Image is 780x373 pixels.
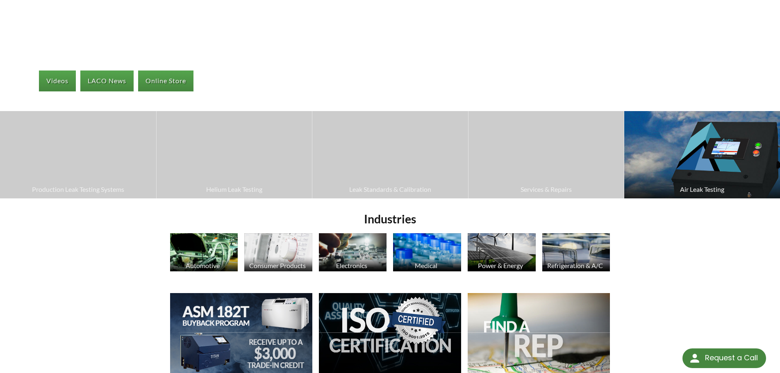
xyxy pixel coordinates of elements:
a: LACO News [80,71,134,91]
a: Consumer Products Consumer Products image [244,233,312,273]
span: Leak Standards & Calibration [316,184,464,195]
div: Medical [392,262,460,269]
img: AURA Compact Air Leak Tester image [624,111,780,198]
span: Services & Repairs [473,184,620,195]
div: Request a Call [682,348,766,368]
span: Production Leak Testing Systems [4,184,152,195]
div: Power & Energy [466,262,535,269]
a: Refrigeration & A/C HVAC Products image [542,233,610,273]
div: Electronics [318,262,386,269]
a: Leak Standards & Calibration [312,111,468,198]
div: Refrigeration & A/C [541,262,609,269]
a: Air Leak Testing [624,111,780,198]
a: Online Store [138,71,193,91]
a: Power & Energy Solar Panels image [468,233,536,273]
img: Electronics image [319,233,387,271]
img: Automotive Industry image [170,233,238,271]
span: Helium Leak Testing [161,184,308,195]
a: Services & Repairs [468,111,624,198]
a: Automotive Automotive Industry image [170,233,238,273]
img: round button [688,352,701,365]
span: Air Leak Testing [628,184,776,195]
a: Helium Leak Testing [157,111,312,198]
a: Medical Medicine Bottle image [393,233,461,273]
img: HVAC Products image [542,233,610,271]
img: Medicine Bottle image [393,233,461,271]
a: Videos [39,71,76,91]
img: Consumer Products image [244,233,312,271]
h2: Industries [167,212,614,227]
div: Automotive [169,262,237,269]
div: Consumer Products [243,262,312,269]
img: Solar Panels image [468,233,536,271]
div: Request a Call [705,348,758,367]
a: Electronics Electronics image [319,233,387,273]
